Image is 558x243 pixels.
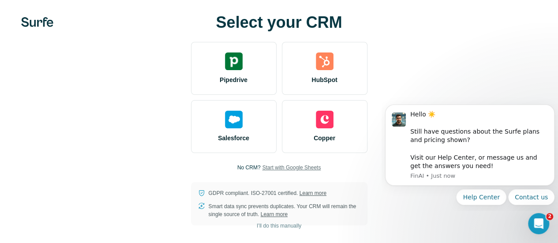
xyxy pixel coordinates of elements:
[528,213,549,234] iframe: Intercom live chat
[257,222,301,230] span: I’ll do this manually
[300,190,326,196] a: Learn more
[382,97,558,210] iframe: Intercom notifications message
[220,75,247,84] span: Pipedrive
[21,17,53,27] img: Surfe's logo
[225,111,243,128] img: salesforce's logo
[316,52,333,70] img: hubspot's logo
[209,189,326,197] p: GDPR compliant. ISO-27001 certified.
[316,111,333,128] img: copper's logo
[191,14,367,31] h1: Select your CRM
[251,219,307,232] button: I’ll do this manually
[546,213,553,220] span: 2
[314,134,335,142] span: Copper
[262,164,321,172] button: Start with Google Sheets
[225,52,243,70] img: pipedrive's logo
[218,134,249,142] span: Salesforce
[261,211,288,217] a: Learn more
[237,164,261,172] p: No CRM?
[311,75,337,84] span: HubSpot
[209,202,360,218] p: Smart data sync prevents duplicates. Your CRM will remain the single source of truth.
